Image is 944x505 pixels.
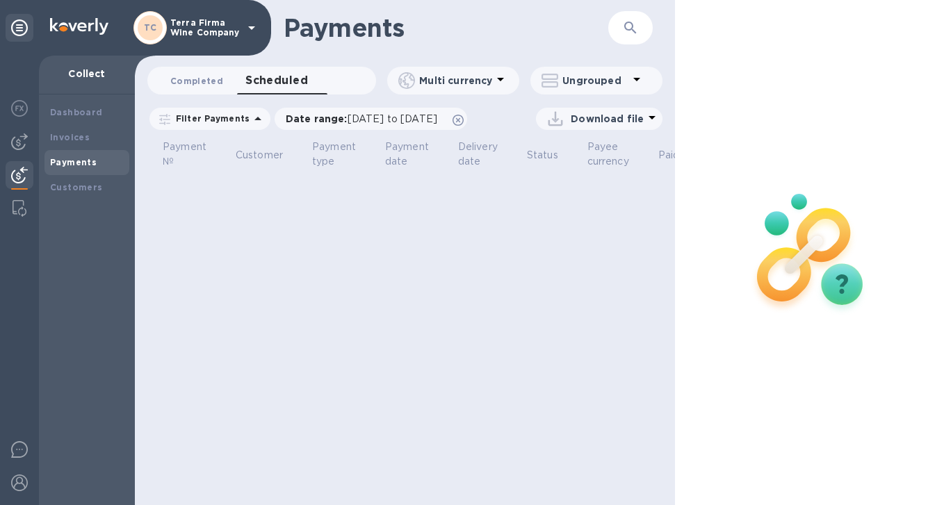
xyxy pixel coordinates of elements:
span: Customer [236,148,301,163]
p: Multi currency [419,74,492,88]
p: Status [527,148,558,163]
p: Paid [658,148,680,163]
p: Download file [571,112,644,126]
b: TC [144,22,157,33]
span: Delivery date [458,140,516,169]
span: Scheduled [245,71,308,90]
p: Ungrouped [562,74,628,88]
span: Payment date [385,140,447,169]
p: Collect [50,67,124,81]
p: Terra Firma Wine Company [170,18,240,38]
p: Payment type [312,140,356,169]
span: Payment № [163,140,225,169]
span: [DATE] to [DATE] [348,113,437,124]
p: Filter Payments [170,113,250,124]
img: Foreign exchange [11,100,28,117]
b: Invoices [50,132,90,142]
p: Payee currency [587,140,629,169]
p: Date range : [286,112,444,126]
span: Payment type [312,140,374,169]
span: Paid [658,148,698,163]
div: Unpin categories [6,14,33,42]
b: Customers [50,182,103,192]
p: Customer [236,148,283,163]
b: Payments [50,157,97,167]
b: Dashboard [50,107,103,117]
p: Delivery date [458,140,498,169]
h1: Payments [284,13,608,42]
span: Status [527,148,576,163]
span: Payee currency [587,140,647,169]
span: Completed [170,74,223,88]
div: Date range:[DATE] to [DATE] [275,108,467,130]
p: Payment date [385,140,429,169]
img: Logo [50,18,108,35]
p: Payment № [163,140,206,169]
